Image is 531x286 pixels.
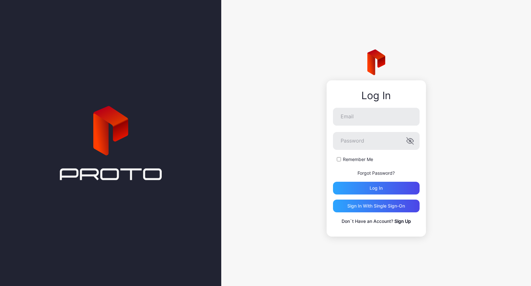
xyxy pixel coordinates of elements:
div: Sign in With Single Sign-On [347,203,405,209]
div: Log in [370,186,383,191]
label: Remember Me [343,156,373,163]
button: Log in [333,182,420,194]
div: Log In [333,90,420,101]
input: Password [333,132,420,150]
a: Forgot Password? [358,170,395,176]
input: Email [333,108,420,126]
button: Sign in With Single Sign-On [333,200,420,212]
button: Password [406,137,414,145]
a: Sign Up [394,218,411,224]
p: Don`t Have an Account? [333,217,420,225]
